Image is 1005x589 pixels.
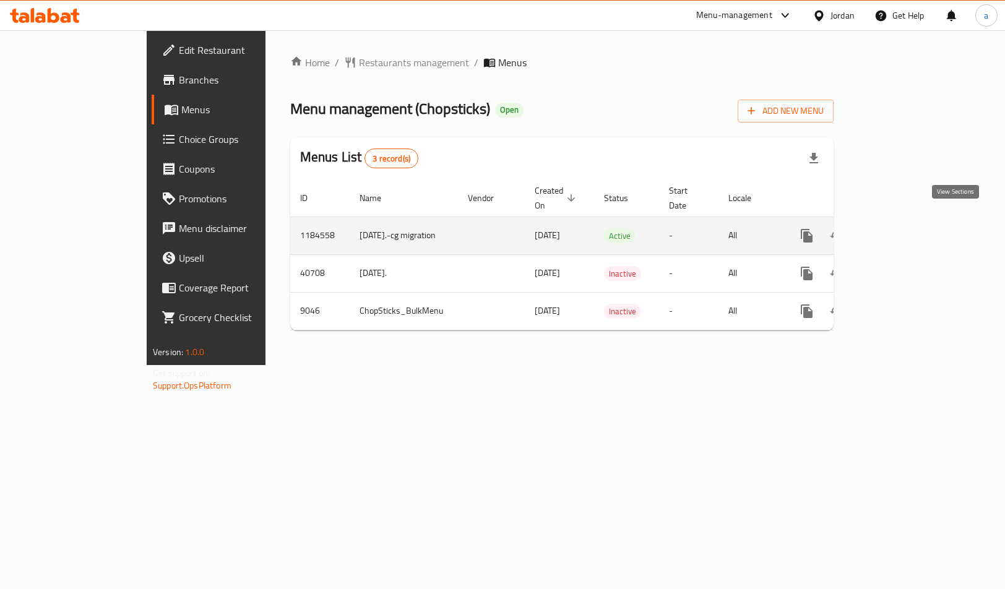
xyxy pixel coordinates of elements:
span: Inactive [604,267,641,281]
button: Change Status [822,296,852,326]
a: Promotions [152,184,314,213]
span: Start Date [669,183,704,213]
a: Support.OpsPlatform [153,377,231,393]
a: Edit Restaurant [152,35,314,65]
span: [DATE] [535,303,560,319]
span: Branches [179,72,304,87]
span: 3 record(s) [365,153,418,165]
div: Open [495,103,524,118]
span: Menu disclaimer [179,221,304,236]
span: Created On [535,183,579,213]
td: ChopSticks_BulkMenu [350,292,458,330]
button: Change Status [822,221,852,251]
span: [DATE] [535,265,560,281]
span: [DATE] [535,227,560,243]
span: Upsell [179,251,304,265]
a: Restaurants management [344,55,469,70]
a: Branches [152,65,314,95]
span: Active [604,229,636,243]
a: Coverage Report [152,273,314,303]
button: more [792,259,822,288]
span: Version: [153,344,183,360]
td: - [659,254,718,292]
nav: breadcrumb [290,55,834,70]
span: Menus [498,55,527,70]
span: 1.0.0 [185,344,204,360]
td: All [718,292,782,330]
div: Inactive [604,266,641,281]
a: Menus [152,95,314,124]
span: Restaurants management [359,55,469,70]
a: Choice Groups [152,124,314,154]
span: Grocery Checklist [179,310,304,325]
button: more [792,296,822,326]
span: Inactive [604,304,641,319]
a: Upsell [152,243,314,273]
span: Promotions [179,191,304,206]
span: Locale [728,191,767,205]
button: Change Status [822,259,852,288]
li: / [474,55,478,70]
span: Coupons [179,161,304,176]
td: - [659,292,718,330]
td: 40708 [290,254,350,292]
span: Choice Groups [179,132,304,147]
td: [DATE]. [350,254,458,292]
span: Vendor [468,191,510,205]
div: Jordan [830,9,855,22]
td: All [718,254,782,292]
td: 1184558 [290,217,350,254]
div: Export file [799,144,829,173]
span: a [984,9,988,22]
a: Grocery Checklist [152,303,314,332]
span: Coverage Report [179,280,304,295]
span: Menu management ( Chopsticks ) [290,95,490,123]
button: more [792,221,822,251]
div: Active [604,228,636,243]
table: enhanced table [290,179,921,330]
li: / [335,55,339,70]
span: Get support on: [153,365,210,381]
div: Menu-management [696,8,772,23]
span: Name [360,191,397,205]
td: All [718,217,782,254]
td: - [659,217,718,254]
span: Open [495,105,524,115]
a: Coupons [152,154,314,184]
td: [DATE].-cg migration [350,217,458,254]
div: Total records count [364,148,418,168]
td: 9046 [290,292,350,330]
h2: Menus List [300,148,418,168]
span: Add New Menu [748,103,824,119]
span: ID [300,191,324,205]
span: Menus [181,102,304,117]
th: Actions [782,179,921,217]
span: Status [604,191,644,205]
button: Add New Menu [738,100,834,123]
a: Menu disclaimer [152,213,314,243]
span: Edit Restaurant [179,43,304,58]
